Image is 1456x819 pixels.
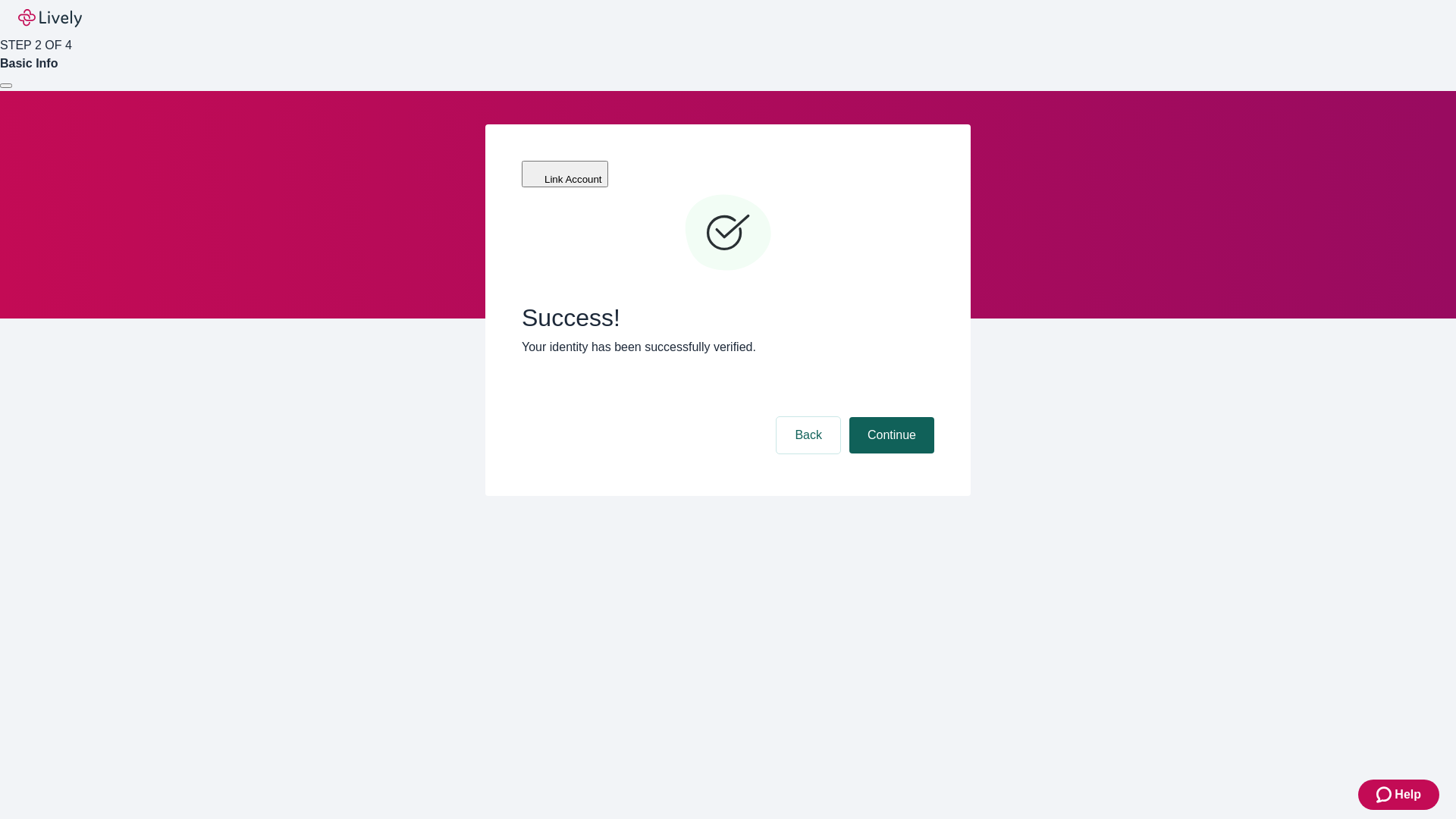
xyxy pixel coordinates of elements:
button: Continue [849,417,934,453]
button: Link Account [522,161,608,187]
button: Back [777,417,840,453]
svg: Checkmark icon [682,188,773,279]
span: Success! [522,303,934,332]
span: Help [1395,786,1421,804]
button: Zendesk support iconHelp [1358,780,1439,810]
p: Your identity has been successfully verified. [522,338,934,356]
svg: Zendesk support icon [1376,786,1395,804]
img: Lively [18,9,82,27]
